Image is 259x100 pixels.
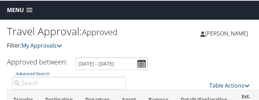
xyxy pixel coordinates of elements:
a: Table Actions [209,81,250,89]
p: Filter: [7,41,131,50]
a: Menu [3,4,36,15]
span: [PERSON_NAME] [205,29,248,37]
a: My Approvals [21,41,62,49]
small: Approved [82,26,117,37]
a: Advanced Search [16,70,49,76]
input: Advanced Search [12,76,126,89]
a: [PERSON_NAME] [200,22,255,43]
h3: Approved between: [7,57,68,66]
input: [DATE] - [DATE] [75,57,148,69]
h1: Travel Approval: [7,23,131,38]
span: Menu [7,6,24,13]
